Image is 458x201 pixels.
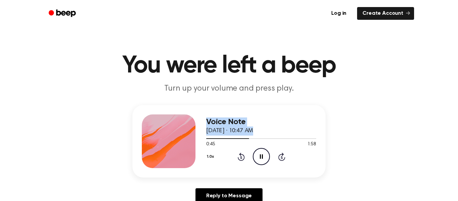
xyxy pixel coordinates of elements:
span: 1:58 [307,141,316,148]
a: Beep [44,7,82,20]
h1: You were left a beep [57,54,401,78]
a: Create Account [357,7,414,20]
a: Log in [325,6,353,21]
p: Turn up your volume and press play. [100,83,358,94]
span: 0:45 [206,141,215,148]
span: [DATE] · 10:47 AM [206,128,253,134]
h3: Voice Note [206,117,316,127]
button: 1.0x [206,151,216,162]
